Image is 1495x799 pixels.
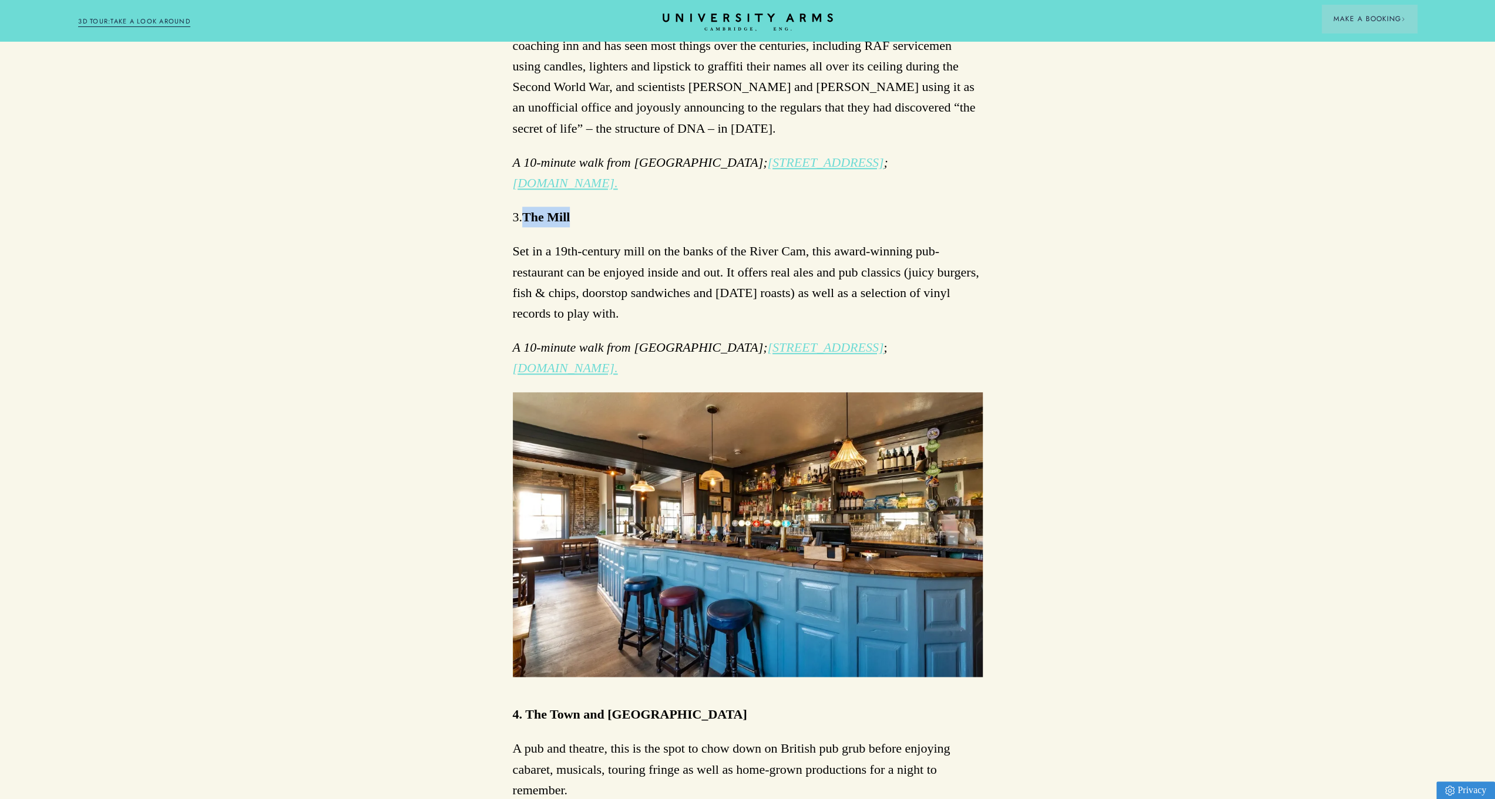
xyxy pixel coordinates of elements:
img: Arrow icon [1401,17,1405,21]
p: ; [513,337,983,378]
strong: The Mill [522,210,570,224]
p: The second-oldest pub in [GEOGRAPHIC_DATA], The Eagle opened in [DATE] as a coaching inn and has ... [513,15,983,139]
em: A 10-minute walk from [GEOGRAPHIC_DATA]; [513,340,768,355]
a: [DOMAIN_NAME]. [513,176,618,190]
p: 3. [513,207,983,227]
p: Set in a 19th-century mill on the banks of the River Cam, this award-winning pub-restaurant can b... [513,241,983,323]
img: Cambridgepub [513,392,983,677]
a: [STREET_ADDRESS] [767,155,883,170]
a: Home [663,14,833,32]
strong: 4. The Town and [GEOGRAPHIC_DATA] [513,707,747,722]
span: Make a Booking [1333,14,1405,24]
em: ; [883,155,888,170]
a: [DOMAIN_NAME]. [513,360,618,375]
a: [STREET_ADDRESS] [767,340,883,355]
button: Make a BookingArrow icon [1322,5,1417,33]
em: A 10-minute walk from [GEOGRAPHIC_DATA]; [513,155,768,170]
a: Privacy [1436,781,1495,799]
a: 3D TOUR:TAKE A LOOK AROUND [78,16,190,27]
img: Privacy [1445,785,1454,795]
